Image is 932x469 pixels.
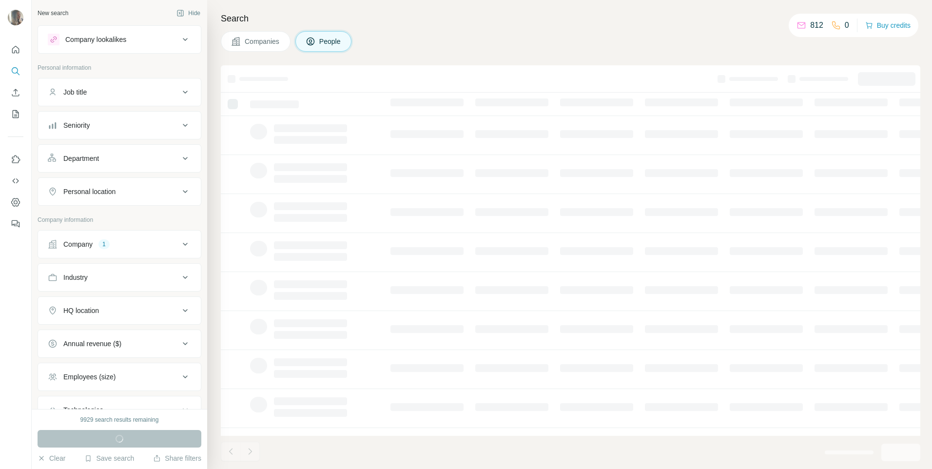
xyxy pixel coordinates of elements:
p: 0 [845,20,849,31]
div: 9929 search results remaining [80,415,159,424]
button: Personal location [38,180,201,203]
button: Quick start [8,41,23,59]
div: Personal location [63,187,116,196]
span: People [319,37,342,46]
button: Dashboard [8,194,23,211]
p: Personal information [38,63,201,72]
button: Technologies [38,398,201,422]
p: 812 [810,20,823,31]
button: Industry [38,266,201,289]
button: Search [8,62,23,80]
img: Avatar [8,10,23,25]
button: Clear [38,453,65,463]
div: Company [63,239,93,249]
button: Feedback [8,215,23,233]
div: Seniority [63,120,90,130]
div: Employees (size) [63,372,116,382]
div: HQ location [63,306,99,315]
div: Department [63,154,99,163]
div: New search [38,9,68,18]
button: Company lookalikes [38,28,201,51]
button: Job title [38,80,201,104]
span: Companies [245,37,280,46]
button: My lists [8,105,23,123]
button: Hide [170,6,207,20]
div: Company lookalikes [65,35,126,44]
button: Save search [84,453,134,463]
h4: Search [221,12,920,25]
button: Enrich CSV [8,84,23,101]
button: Use Surfe API [8,172,23,190]
button: Share filters [153,453,201,463]
div: Annual revenue ($) [63,339,121,349]
button: Use Surfe on LinkedIn [8,151,23,168]
button: Company1 [38,233,201,256]
button: Buy credits [865,19,911,32]
button: HQ location [38,299,201,322]
p: Company information [38,215,201,224]
div: Job title [63,87,87,97]
button: Seniority [38,114,201,137]
button: Annual revenue ($) [38,332,201,355]
button: Employees (size) [38,365,201,389]
div: Industry [63,273,88,282]
button: Department [38,147,201,170]
div: Technologies [63,405,103,415]
div: 1 [98,240,110,249]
